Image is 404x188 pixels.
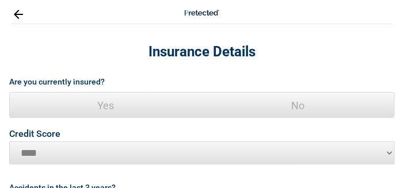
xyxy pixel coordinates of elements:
[9,129,60,139] label: Credit Score
[9,43,395,62] h2: Insurance Details
[202,93,394,118] span: No
[9,75,105,89] label: Are you currently insured?
[185,10,219,16] img: Main Logo
[10,93,202,118] span: Yes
